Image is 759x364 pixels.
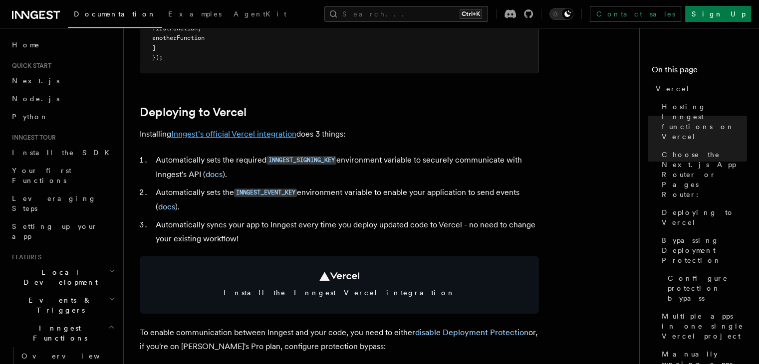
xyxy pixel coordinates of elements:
[658,146,747,203] a: Choose the Next.js App Router or Pages Router:
[662,235,747,265] span: Bypassing Deployment Protection
[658,231,747,269] a: Bypassing Deployment Protection
[12,167,71,184] span: Your first Functions
[652,80,747,98] a: Vercel
[266,156,336,165] code: INNGEST_SIGNING_KEY
[8,217,117,245] a: Setting up your app
[198,25,201,32] span: ,
[685,6,751,22] a: Sign Up
[8,291,117,319] button: Events & Triggers
[8,319,117,347] button: Inngest Functions
[12,95,59,103] span: Node.js
[662,102,747,142] span: Hosting Inngest functions on Vercel
[74,10,156,18] span: Documentation
[140,127,539,141] p: Installing does 3 things:
[8,253,41,261] span: Features
[8,90,117,108] a: Node.js
[153,218,539,246] li: Automatically syncs your app to Inngest every time you deploy updated code to Vercel - no need to...
[664,269,747,307] a: Configure protection bypass
[8,36,117,54] a: Home
[662,207,747,227] span: Deploying to Vercel
[652,64,747,80] h4: On this page
[228,3,292,27] a: AgentKit
[8,134,56,142] span: Inngest tour
[8,108,117,126] a: Python
[8,189,117,217] a: Leveraging Steps
[158,202,175,211] a: docs
[8,323,108,343] span: Inngest Functions
[549,8,573,20] button: Toggle dark mode
[8,144,117,162] a: Install the SDK
[8,263,117,291] button: Local Development
[658,203,747,231] a: Deploying to Vercel
[12,194,96,212] span: Leveraging Steps
[8,267,109,287] span: Local Development
[12,113,48,121] span: Python
[206,170,223,179] a: docs
[668,273,747,303] span: Configure protection bypass
[658,98,747,146] a: Hosting Inngest functions on Vercel
[152,54,163,61] span: });
[662,311,747,341] span: Multiple apps in one single Vercel project
[324,6,488,22] button: Search...Ctrl+K
[415,328,528,337] a: disable Deployment Protection
[162,3,228,27] a: Examples
[153,153,539,182] li: Automatically sets the required environment variable to securely communicate with Inngest's API ( ).
[153,185,539,214] li: Automatically sets the environment variable to enable your application to send events ( ).
[171,129,296,139] a: Inngest's official Vercel integration
[140,105,247,119] a: Deploying to Vercel
[21,352,124,360] span: Overview
[234,187,297,197] a: INNGEST_EVENT_KEY
[8,62,51,70] span: Quick start
[152,44,156,51] span: ]
[234,188,297,197] code: INNGEST_EVENT_KEY
[234,10,286,18] span: AgentKit
[140,326,539,354] p: To enable communication between Inngest and your code, you need to either or, if you're on [PERSO...
[590,6,681,22] a: Contact sales
[8,162,117,189] a: Your first Functions
[656,84,690,94] span: Vercel
[8,295,109,315] span: Events & Triggers
[658,307,747,345] a: Multiple apps in one single Vercel project
[12,222,98,240] span: Setting up your app
[68,3,162,28] a: Documentation
[266,155,336,165] a: INNGEST_SIGNING_KEY
[662,150,747,199] span: Choose the Next.js App Router or Pages Router:
[460,9,482,19] kbd: Ctrl+K
[12,77,59,85] span: Next.js
[8,72,117,90] a: Next.js
[152,25,198,32] span: firstFunction
[152,288,527,298] span: Install the Inngest Vercel integration
[12,40,40,50] span: Home
[168,10,222,18] span: Examples
[152,34,205,41] span: anotherFunction
[12,149,115,157] span: Install the SDK
[140,256,539,314] a: Install the Inngest Vercel integration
